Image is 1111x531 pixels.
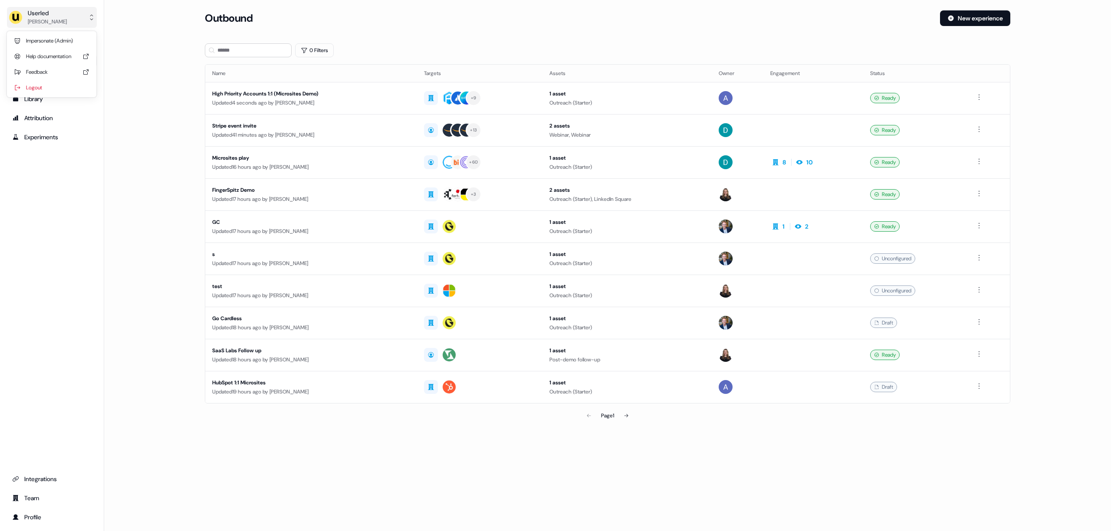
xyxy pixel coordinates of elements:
[10,64,93,80] div: Feedback
[7,31,96,97] div: Userled[PERSON_NAME]
[10,80,93,95] div: Logout
[10,49,93,64] div: Help documentation
[10,33,93,49] div: Impersonate (Admin)
[7,7,97,28] button: Userled[PERSON_NAME]
[28,9,67,17] div: Userled
[28,17,67,26] div: [PERSON_NAME]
